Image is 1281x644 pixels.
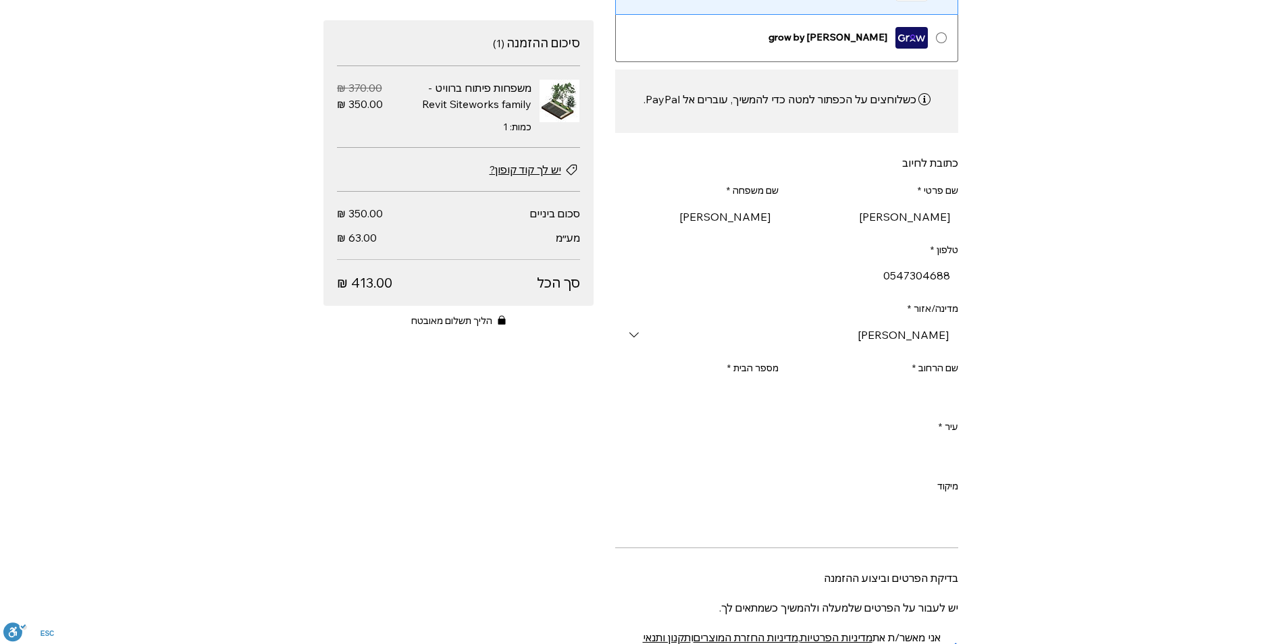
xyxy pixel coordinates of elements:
form: Ecom Template [615,184,958,526]
div: grow by [PERSON_NAME] [627,27,887,49]
label: שם הרחוב [912,362,958,375]
span: סכום ביניים [530,207,580,220]
input: עיר [623,439,958,466]
input: מיקוד [623,499,958,526]
span: יש לך קוד קופון? [490,161,561,178]
label: מספר הבית [727,362,779,375]
ul: פריטים [337,66,580,148]
span: מע״מ [556,231,580,244]
span: כמות: 1 [503,121,531,133]
span: יש לעבור על הפרטים שלמעלה ולהמשיך כשמתאים לך. [719,601,958,614]
img: 67e3d347-cde6-4e5d-bdef-18f9c5bcca38_31_logo_large_rectangle_light_.svg [895,27,928,49]
svg: הליך תשלום מאובטח [498,315,506,325]
label: שם משפחה [727,184,779,198]
span: סך הכל [392,273,580,292]
span: מחיר רגיל ‏370.00 ‏₪ [337,80,382,96]
label: שם פרטי [918,184,958,198]
label: מיקוד [937,480,958,493]
span: הליך תשלום מאובטח [411,314,492,327]
span: 350.00 ₪ [337,207,383,220]
h2: כתובת לחיוב [615,155,958,171]
del: ‏370.00 ‏₪ [337,81,382,95]
span: 63.00 ₪ [337,231,377,244]
div: כשלוחצים על הכפתור למטה כדי להמשיך, עוברים אל PayPal. [644,91,916,107]
section: פירוט הסכום הכולל לתשלום [337,205,580,292]
input: שם פרטי [803,203,958,230]
span: 413.00 ₪ [337,273,392,292]
h2: בדיקת הפרטים וביצוע ההזמנה [615,570,958,586]
input: מספר הבית [623,380,779,407]
h2: סיכום ההזמנה [506,35,580,51]
span: מדיניות הפרטיות [800,630,872,644]
span: משפחות פיתוח ברוויט - Revit Siteworks family [422,81,531,111]
span: מדיניות החזרת המוצרים [694,630,798,644]
label: טלפון [931,244,958,257]
button: יש לך קוד קופון? [490,161,580,178]
label: מדינה/אזור [908,302,958,316]
span: מחיר מבצע 350.00 ₪ [337,96,383,112]
input: שם משפחה [623,203,779,230]
label: עיר [939,421,958,434]
img: משפחות פיתוח ברוויט Revit siteworks family [540,80,580,122]
input: טלפון [623,262,958,289]
span: מספר פריטים 1 [493,36,504,50]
